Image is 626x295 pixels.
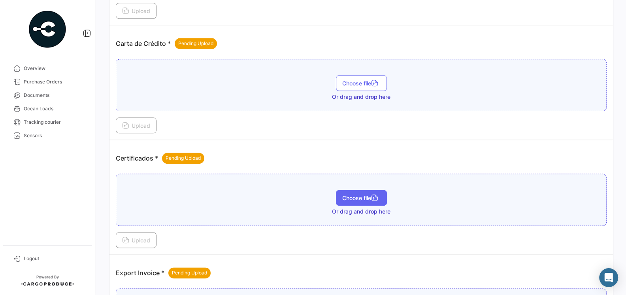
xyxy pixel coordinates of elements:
[599,268,618,287] div: Abrir Intercom Messenger
[122,8,150,14] span: Upload
[6,129,89,142] a: Sensors
[166,155,201,162] span: Pending Upload
[6,115,89,129] a: Tracking courier
[122,122,150,129] span: Upload
[24,119,85,126] span: Tracking courier
[332,93,390,101] span: Or drag and drop here
[116,153,204,164] p: Certificados *
[24,255,85,262] span: Logout
[116,3,156,19] button: Upload
[342,195,381,201] span: Choose file
[6,75,89,89] a: Purchase Orders
[6,89,89,102] a: Documents
[6,102,89,115] a: Ocean Loads
[116,38,217,49] p: Carta de Crédito *
[24,132,85,139] span: Sensors
[6,62,89,75] a: Overview
[24,78,85,85] span: Purchase Orders
[178,40,213,47] span: Pending Upload
[116,117,156,133] button: Upload
[336,75,387,91] button: Choose file
[116,267,211,278] p: Export Invoice *
[28,9,67,49] img: powered-by.png
[116,232,156,248] button: Upload
[24,92,85,99] span: Documents
[332,208,390,216] span: Or drag and drop here
[122,237,150,244] span: Upload
[342,80,381,87] span: Choose file
[24,65,85,72] span: Overview
[172,269,207,276] span: Pending Upload
[336,190,387,206] button: Choose file
[24,105,85,112] span: Ocean Loads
